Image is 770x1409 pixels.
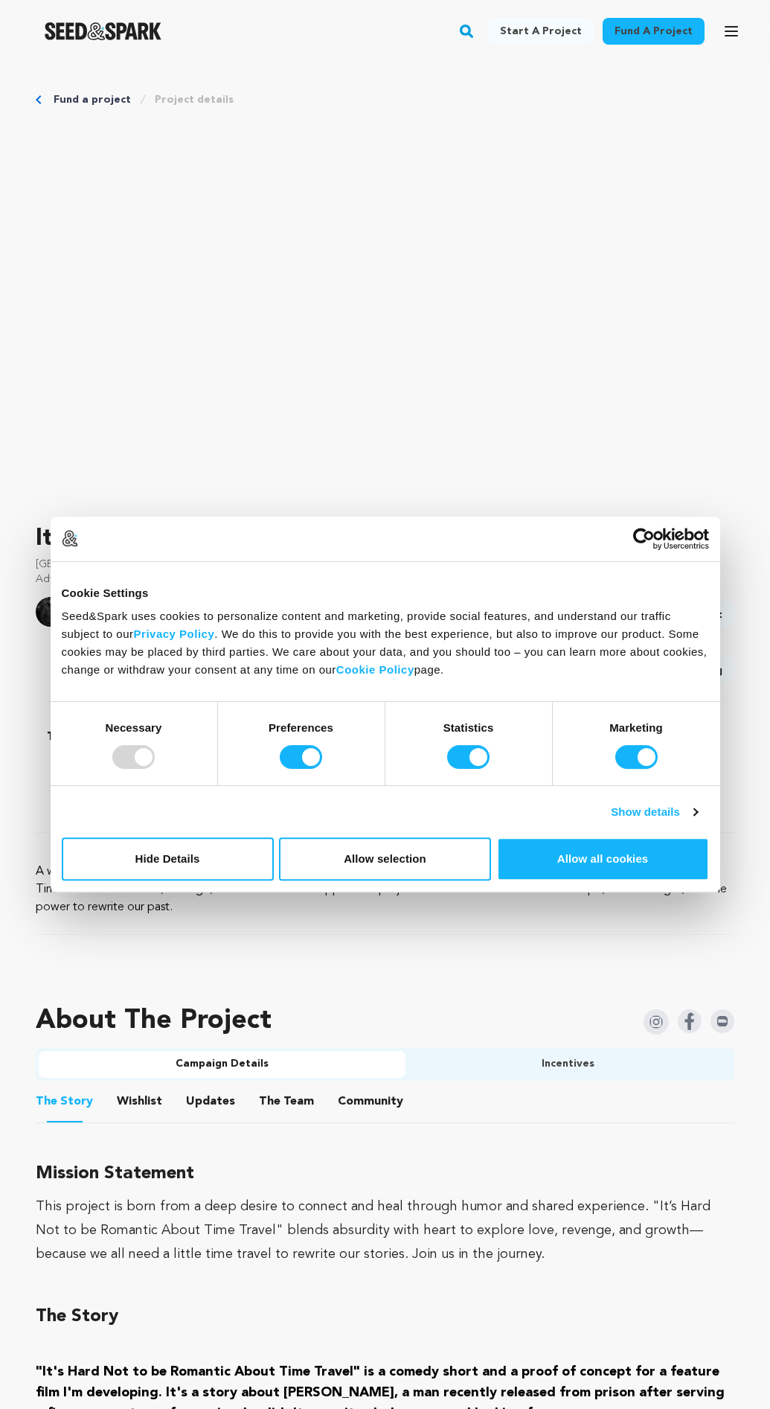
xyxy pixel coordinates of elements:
button: Hide Details [62,837,274,881]
div: This project is born from a deep desire to connect and heal through humor and shared experience. ... [36,1195,734,1266]
a: Start a project [488,18,594,45]
a: Project details [155,92,234,107]
div: Breadcrumb [36,92,734,107]
a: Fund a project [54,92,131,107]
strong: Preferences [269,721,333,734]
img: logo [62,530,78,546]
span: Team [259,1093,314,1111]
span: Community [338,1093,403,1111]
img: Seed&Spark Facebook Icon [678,1009,702,1033]
span: Story [36,1093,93,1111]
a: Cookie Policy [336,663,414,676]
span: Updates [186,1093,235,1111]
h3: Mission Statement [36,1159,734,1189]
strong: Necessary [106,721,162,734]
p: [GEOGRAPHIC_DATA], [US_STATE] | Film Short [36,557,734,572]
a: Show details [611,803,697,821]
button: Incentives [405,1051,732,1078]
p: Adventure, Comedy [36,572,734,587]
img: Seed&Spark Instagram Icon [644,1009,669,1035]
button: Campaign Details [39,1051,405,1078]
a: Seed&Spark Homepage [45,22,161,40]
p: A wild comedy about time travel that’s equal parts absurd and heartwarming. Think "Pineapple Expr... [36,863,734,916]
img: Seed&Spark IMDB Icon [710,1009,734,1033]
h1: About The Project [36,1006,272,1036]
span: The [259,1093,280,1111]
p: Green Light [36,686,606,716]
a: Usercentrics Cookiebot - opens in a new window [579,528,709,550]
span: Wishlist [117,1093,162,1111]
div: Seed&Spark uses cookies to personalize content and marketing, provide social features, and unders... [62,607,709,679]
strong: Marketing [609,721,663,734]
h3: The Story [36,1302,734,1332]
button: Allow all cookies [497,837,709,881]
img: Seed&Spark Logo Dark Mode [45,22,161,40]
h3: This campaign raised $8,675 for production. Follow the filmmaker to receive future updates on thi... [36,728,606,764]
div: Cookie Settings [62,584,709,602]
p: 84 supporters | followers [36,799,734,814]
img: e7fe9552d11f8ec1.jpg [36,597,65,627]
strong: Statistics [443,721,494,734]
span: The [36,1093,57,1111]
p: It's Hard Not to be Romantic About Time Travel [36,521,734,557]
a: Privacy Policy [134,627,215,640]
a: Fund a project [603,18,705,45]
button: Allow selection [279,837,491,881]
